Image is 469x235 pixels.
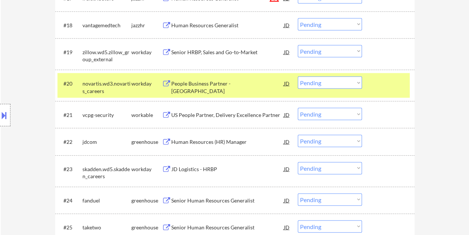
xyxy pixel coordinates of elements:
[283,220,291,234] div: JD
[63,22,76,29] div: #18
[283,77,291,90] div: JD
[283,135,291,148] div: JD
[171,22,284,29] div: Human Resources Generalist
[171,166,284,173] div: JD Logistics - HRBP
[131,22,162,29] div: jazzhr
[131,111,162,119] div: workable
[283,18,291,32] div: JD
[171,49,284,56] div: Senior HRBP, Sales and Go-to-Market
[283,108,291,121] div: JD
[63,197,76,204] div: #24
[131,224,162,231] div: greenhouse
[131,138,162,146] div: greenhouse
[131,166,162,173] div: workday
[171,138,284,146] div: Human Resources (HR) Manager
[171,224,284,231] div: Senior Human Resources Generalist
[131,197,162,204] div: greenhouse
[131,49,162,56] div: workday
[283,194,291,207] div: JD
[82,224,131,231] div: taketwo
[63,224,76,231] div: #25
[131,80,162,87] div: workday
[283,45,291,59] div: JD
[171,111,284,119] div: US People Partner, Delivery Excellence Partner
[82,197,131,204] div: fanduel
[171,197,284,204] div: Senior Human Resources Generalist
[171,80,284,95] div: People Business Partner - [GEOGRAPHIC_DATA]
[283,162,291,176] div: JD
[82,22,131,29] div: vantagemedtech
